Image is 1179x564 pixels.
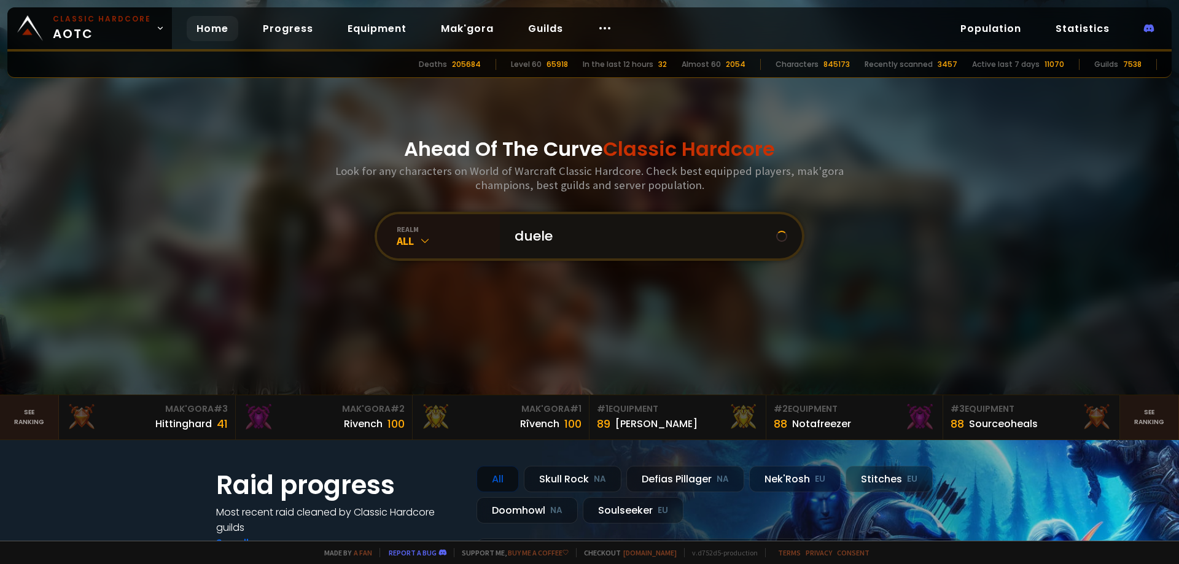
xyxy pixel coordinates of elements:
[53,14,151,25] small: Classic Hardcore
[413,395,589,439] a: Mak'Gora#1Rîvench100
[766,395,943,439] a: #2Equipment88Notafreezer
[1094,59,1118,70] div: Guilds
[583,59,653,70] div: In the last 12 hours
[1123,59,1142,70] div: 7538
[589,395,766,439] a: #1Equipment89[PERSON_NAME]
[397,234,500,248] div: All
[330,164,849,192] h3: Look for any characters on World of Warcraft Classic Hardcore. Check best equipped players, mak'g...
[597,403,758,415] div: Equipment
[452,59,481,70] div: 205684
[749,466,841,492] div: Nek'Rosh
[597,415,610,432] div: 89
[626,466,744,492] div: Defias Pillager
[431,16,504,41] a: Mak'gora
[420,403,582,415] div: Mak'Gora
[338,16,416,41] a: Equipment
[969,416,1038,431] div: Sourceoheals
[53,14,151,43] span: AOTC
[597,403,609,415] span: # 1
[594,473,606,485] small: NA
[454,548,569,557] span: Support me,
[155,416,212,431] div: Hittinghard
[216,504,462,535] h4: Most recent raid cleaned by Classic Hardcore guilds
[951,16,1031,41] a: Population
[576,548,677,557] span: Checkout
[404,134,775,164] h1: Ahead Of The Curve
[520,416,559,431] div: Rîvench
[951,403,1112,415] div: Equipment
[507,214,776,258] input: Search a character...
[615,416,698,431] div: [PERSON_NAME]
[524,466,621,492] div: Skull Rock
[511,59,542,70] div: Level 60
[943,395,1120,439] a: #3Equipment88Sourceoheals
[684,548,758,557] span: v. d752d5 - production
[217,415,228,432] div: 41
[774,403,935,415] div: Equipment
[776,59,819,70] div: Characters
[815,473,825,485] small: EU
[682,59,721,70] div: Almost 60
[865,59,933,70] div: Recently scanned
[518,16,573,41] a: Guilds
[354,548,372,557] a: a fan
[951,403,965,415] span: # 3
[419,59,447,70] div: Deaths
[570,403,582,415] span: # 1
[236,395,413,439] a: Mak'Gora#2Rivench100
[508,548,569,557] a: Buy me a coffee
[216,536,296,550] a: See all progress
[774,403,788,415] span: # 2
[214,403,228,415] span: # 3
[564,415,582,432] div: 100
[550,504,562,517] small: NA
[216,466,462,504] h1: Raid progress
[1120,395,1179,439] a: Seeranking
[317,548,372,557] span: Made by
[823,59,850,70] div: 845173
[243,403,405,415] div: Mak'Gora
[187,16,238,41] a: Home
[774,415,787,432] div: 88
[907,473,917,485] small: EU
[846,466,933,492] div: Stitches
[547,59,568,70] div: 65918
[253,16,323,41] a: Progress
[59,395,236,439] a: Mak'Gora#3Hittinghard41
[658,504,668,517] small: EU
[344,416,383,431] div: Rivench
[623,548,677,557] a: [DOMAIN_NAME]
[7,7,172,49] a: Classic HardcoreAOTC
[806,548,832,557] a: Privacy
[603,135,775,163] span: Classic Hardcore
[397,225,500,234] div: realm
[387,415,405,432] div: 100
[972,59,1040,70] div: Active last 7 days
[477,466,519,492] div: All
[658,59,667,70] div: 32
[1045,59,1064,70] div: 11070
[837,548,870,557] a: Consent
[726,59,745,70] div: 2054
[66,403,228,415] div: Mak'Gora
[951,415,964,432] div: 88
[1046,16,1119,41] a: Statistics
[792,416,851,431] div: Notafreezer
[778,548,801,557] a: Terms
[389,548,437,557] a: Report a bug
[391,403,405,415] span: # 2
[583,497,683,523] div: Soulseeker
[938,59,957,70] div: 3457
[477,497,578,523] div: Doomhowl
[717,473,729,485] small: NA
